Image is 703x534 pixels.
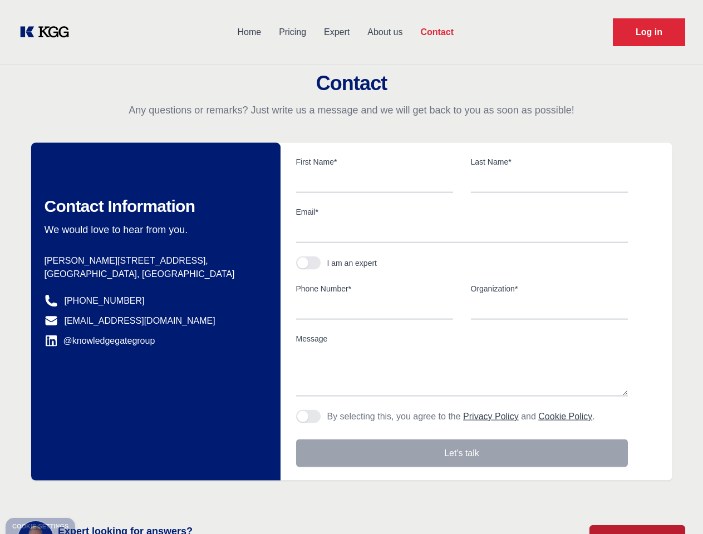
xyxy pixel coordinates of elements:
a: Pricing [270,18,315,47]
a: Home [228,18,270,47]
a: KOL Knowledge Platform: Talk to Key External Experts (KEE) [18,23,78,41]
label: Email* [296,206,628,217]
p: [GEOGRAPHIC_DATA], [GEOGRAPHIC_DATA] [45,268,263,281]
p: We would love to hear from you. [45,223,263,236]
p: Any questions or remarks? Just write us a message and we will get back to you as soon as possible! [13,103,690,117]
a: About us [358,18,411,47]
a: Cookie Policy [538,412,592,421]
label: Message [296,333,628,344]
a: [EMAIL_ADDRESS][DOMAIN_NAME] [65,314,215,328]
a: [PHONE_NUMBER] [65,294,145,308]
a: @knowledgegategroup [45,334,155,348]
a: Request Demo [613,18,685,46]
a: Privacy Policy [463,412,519,421]
h2: Contact [13,72,690,95]
p: By selecting this, you agree to the and . [327,410,595,423]
h2: Contact Information [45,196,263,216]
div: I am an expert [327,258,377,269]
a: Expert [315,18,358,47]
a: Contact [411,18,463,47]
button: Let's talk [296,439,628,467]
label: First Name* [296,156,453,167]
label: Organization* [471,283,628,294]
div: Cookie settings [12,523,68,530]
label: Last Name* [471,156,628,167]
label: Phone Number* [296,283,453,294]
p: [PERSON_NAME][STREET_ADDRESS], [45,254,263,268]
iframe: Chat Widget [647,481,703,534]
